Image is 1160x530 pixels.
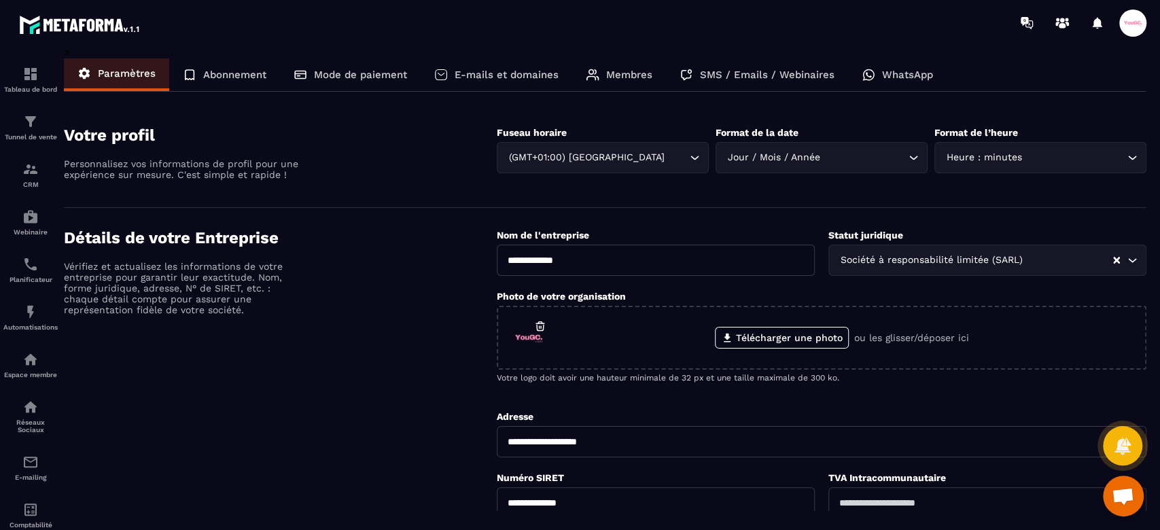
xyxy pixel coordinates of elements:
[828,472,946,483] label: TVA Intracommunautaire
[3,276,58,283] p: Planificateur
[3,228,58,236] p: Webinaire
[22,454,39,470] img: email
[64,158,302,180] p: Personnalisez vos informations de profil pour une expérience sur mesure. C'est simple et rapide !
[934,142,1146,173] div: Search for option
[497,291,626,302] label: Photo de votre organisation
[3,341,58,389] a: automationsautomationsEspace membre
[64,126,497,145] h4: Votre profil
[98,67,156,79] p: Paramètres
[1103,476,1144,516] a: Ouvrir le chat
[19,12,141,37] img: logo
[854,332,969,343] p: ou les glisser/déposer ici
[506,150,667,165] span: (GMT+01:00) [GEOGRAPHIC_DATA]
[22,399,39,415] img: social-network
[3,371,58,378] p: Espace membre
[3,389,58,444] a: social-networksocial-networkRéseaux Sociaux
[934,127,1018,138] label: Format de l’heure
[3,56,58,103] a: formationformationTableau de bord
[3,133,58,141] p: Tunnel de vente
[455,69,559,81] p: E-mails et domaines
[3,86,58,93] p: Tableau de bord
[828,230,903,241] label: Statut juridique
[667,150,686,165] input: Search for option
[716,142,928,173] div: Search for option
[3,103,58,151] a: formationformationTunnel de vente
[314,69,407,81] p: Mode de paiement
[3,419,58,434] p: Réseaux Sociaux
[22,113,39,130] img: formation
[22,304,39,320] img: automations
[3,444,58,491] a: emailemailE-mailing
[22,161,39,177] img: formation
[3,181,58,188] p: CRM
[22,209,39,225] img: automations
[606,69,652,81] p: Membres
[1025,150,1124,165] input: Search for option
[823,150,905,165] input: Search for option
[716,127,798,138] label: Format de la date
[3,521,58,529] p: Comptabilité
[3,198,58,246] a: automationsautomationsWebinaire
[22,501,39,518] img: accountant
[943,150,1025,165] span: Heure : minutes
[882,69,933,81] p: WhatsApp
[497,142,709,173] div: Search for option
[64,228,497,247] h4: Détails de votre Entreprise
[497,230,589,241] label: Nom de l'entreprise
[724,150,823,165] span: Jour / Mois / Année
[3,474,58,481] p: E-mailing
[3,151,58,198] a: formationformationCRM
[22,256,39,272] img: scheduler
[22,351,39,368] img: automations
[828,245,1146,276] div: Search for option
[837,253,1025,268] span: Société à responsabilité limitée (SARL)
[3,246,58,294] a: schedulerschedulerPlanificateur
[3,323,58,331] p: Automatisations
[497,127,567,138] label: Fuseau horaire
[1025,253,1112,268] input: Search for option
[203,69,266,81] p: Abonnement
[497,373,1146,383] p: Votre logo doit avoir une hauteur minimale de 32 px et une taille maximale de 300 ko.
[64,261,302,315] p: Vérifiez et actualisez les informations de votre entreprise pour garantir leur exactitude. Nom, f...
[22,66,39,82] img: formation
[497,472,564,483] label: Numéro SIRET
[715,327,849,349] label: Télécharger une photo
[1113,255,1120,266] button: Clear Selected
[497,411,533,422] label: Adresse
[700,69,834,81] p: SMS / Emails / Webinaires
[3,294,58,341] a: automationsautomationsAutomatisations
